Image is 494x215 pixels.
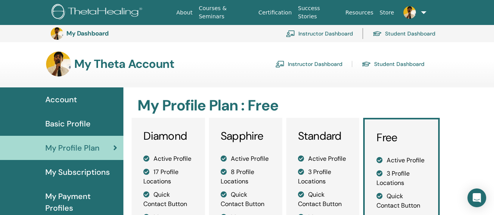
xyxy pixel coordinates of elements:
img: graduation-cap.svg [362,61,371,68]
li: Active Profile [376,156,426,165]
a: Courses & Seminars [196,1,255,24]
h3: Standard [298,130,348,143]
img: graduation-cap.svg [373,30,382,37]
h3: Sapphire [221,130,271,143]
a: Student Dashboard [373,25,435,42]
img: logo.png [52,4,145,21]
img: default.jpg [403,6,416,19]
span: My Payment Profiles [45,190,117,214]
a: Instructor Dashboard [286,25,353,42]
li: Quick Contact Button [221,190,271,209]
a: About [173,5,196,20]
a: Student Dashboard [362,58,424,70]
a: Certification [255,5,295,20]
div: Open Intercom Messenger [467,188,486,207]
h3: My Theta Account [74,57,174,71]
a: Instructor Dashboard [275,58,342,70]
li: Quick Contact Button [298,190,348,209]
li: Active Profile [298,154,348,163]
img: default.jpg [51,27,63,40]
span: Basic Profile [45,118,91,130]
li: 3 Profile Locations [376,169,426,188]
a: Success Stories [295,1,342,24]
li: 17 Profile Locations [143,167,193,186]
li: Quick Contact Button [376,192,426,210]
h2: My Profile Plan : Free [137,97,438,115]
h3: Free [376,131,426,144]
img: chalkboard-teacher.svg [286,30,295,37]
span: My Subscriptions [45,166,110,178]
img: chalkboard-teacher.svg [275,60,285,68]
li: Active Profile [221,154,271,163]
li: Active Profile [143,154,193,163]
h3: My Dashboard [66,30,144,37]
a: Resources [342,5,377,20]
span: My Profile Plan [45,142,100,154]
img: default.jpg [46,52,71,76]
a: Store [376,5,397,20]
li: Quick Contact Button [143,190,193,209]
li: 8 Profile Locations [221,167,271,186]
li: 3 Profile Locations [298,167,348,186]
span: Account [45,94,77,105]
h3: Diamond [143,130,193,143]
